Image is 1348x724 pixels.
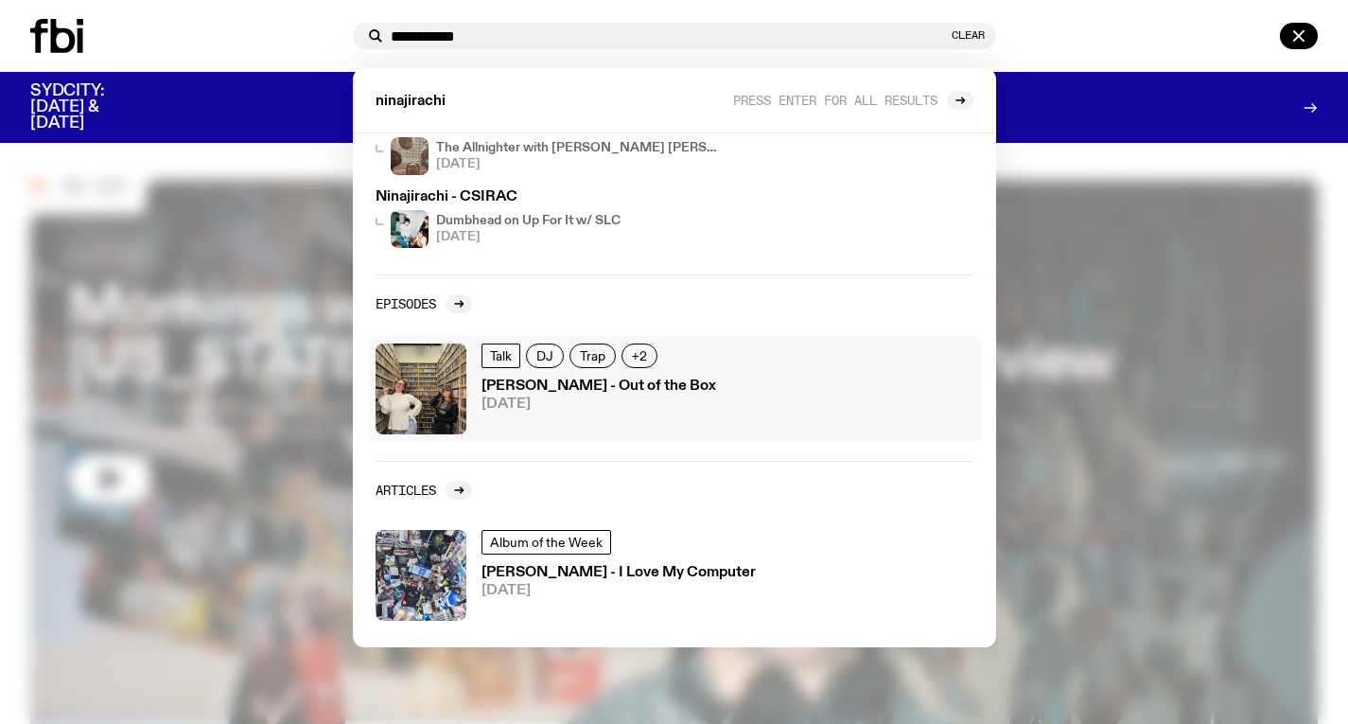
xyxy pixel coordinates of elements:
img: https://media.fbi.radio/images/IMG_7702.jpg [376,344,466,434]
a: [PERSON_NAME] - Undo UThe Allnighter with [PERSON_NAME] [PERSON_NAME] [PERSON_NAME], [PERSON_NAME... [368,110,731,183]
h2: Articles [376,483,436,497]
h2: Episodes [376,296,436,310]
span: [DATE] [481,584,756,598]
span: Press enter for all results [733,93,937,107]
a: Ninajirachi covering her face, shot from above. she is in a croweded room packed full of laptops,... [368,522,981,628]
span: [DATE] [436,158,724,170]
h4: Dumbhead on Up For It w/ SLC [436,215,621,227]
a: Press enter for all results [733,91,973,110]
span: ninajirachi [376,95,446,109]
h3: Ninajirachi - CSIRAC [376,190,724,204]
h4: The Allnighter with [PERSON_NAME] [PERSON_NAME] [PERSON_NAME], [PERSON_NAME] & [PERSON_NAME] [436,142,724,154]
img: Ninajirachi covering her face, shot from above. she is in a croweded room packed full of laptops,... [376,530,466,621]
h3: SYDCITY: [DATE] & [DATE] [30,83,151,132]
img: dumbhead 4 slc [391,210,429,248]
a: Episodes [376,294,472,313]
a: Ninajirachi - CSIRACdumbhead 4 slcDumbhead on Up For It w/ SLC[DATE] [368,183,731,256]
h3: [PERSON_NAME] - Out of the Box [481,380,716,394]
h3: [PERSON_NAME] - I Love My Computer [481,566,756,580]
a: https://media.fbi.radio/images/IMG_7702.jpgTalkDJTrap+2[PERSON_NAME] - Out of the Box[DATE] [368,336,981,442]
span: [DATE] [436,231,621,243]
span: [DATE] [481,397,716,412]
a: Articles [376,481,472,500]
button: Clear [952,30,985,41]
